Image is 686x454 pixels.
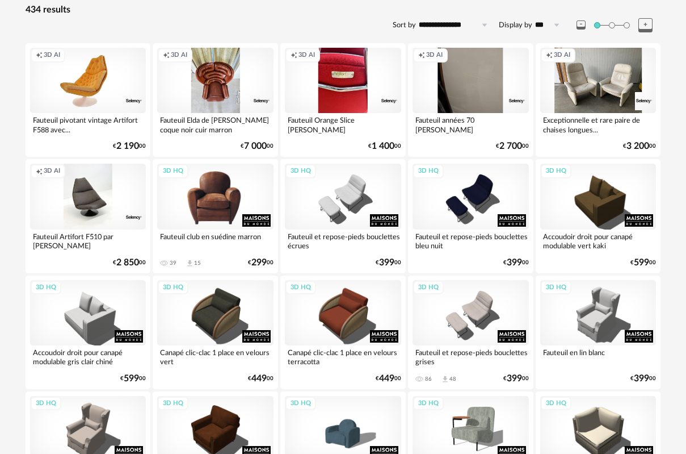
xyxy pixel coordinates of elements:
a: Creation icon 3D AI Fauteuil Orange Slice [PERSON_NAME] €1 40000 [280,43,406,157]
div: € 00 [376,259,401,266]
span: 7 000 [244,143,267,150]
span: Creation icon [546,51,553,60]
div: 3D HQ [158,281,188,295]
div: 3D HQ [285,164,316,178]
a: 3D HQ Fauteuil et repose-pieds bouclettes écrues €39900 [280,159,406,273]
div: € 00 [113,259,146,266]
span: Creation icon [163,51,170,60]
a: 3D HQ Accoudoir droit pour canapé modulable vert kaki €59900 [536,159,661,273]
div: 3D HQ [541,281,571,295]
div: € 00 [630,259,656,266]
div: € 00 [120,375,146,382]
div: € 00 [623,143,656,150]
span: 399 [507,259,522,266]
div: € 00 [368,143,401,150]
div: € 00 [496,143,529,150]
span: 599 [634,259,649,266]
a: 3D HQ Canapé clic-clac 1 place en velours vert €44900 [153,276,278,389]
span: Creation icon [418,51,425,60]
a: Creation icon 3D AI Exceptionnelle et rare paire de chaises longues... €3 20000 [536,43,661,157]
span: Download icon [186,259,194,268]
a: 3D HQ Fauteuil club en suédine marron 39 Download icon 15 €29900 [153,159,278,273]
a: 3D HQ Canapé clic-clac 1 place en velours terracotta €44900 [280,276,406,389]
span: 3D AI [426,51,443,60]
a: 3D HQ Fauteuil en lin blanc €39900 [536,276,661,389]
span: 399 [379,259,394,266]
a: Creation icon 3D AI Fauteuil années 70 [PERSON_NAME] €2 70000 [408,43,533,157]
div: € 00 [630,375,656,382]
span: 2 850 [116,259,139,266]
a: Creation icon 3D AI Fauteuil pivotant vintage Artifort F588 avec... €2 19000 [26,43,151,157]
a: 3D HQ Fauteuil et repose-pieds bouclettes bleu nuit €39900 [408,159,533,273]
div: Accoudoir droit pour canapé modulable gris clair chiné [30,345,146,368]
span: Creation icon [291,51,297,60]
span: 3D AI [554,51,570,60]
div: 3D HQ [158,164,188,178]
div: Fauteuil Elda de [PERSON_NAME] coque noir cuir marron [157,113,273,136]
div: 3D HQ [285,281,316,295]
span: 449 [251,375,267,382]
div: Exceptionnelle et rare paire de chaises longues... [540,113,656,136]
div: 434 results [26,4,661,16]
div: Fauteuil Orange Slice [PERSON_NAME] [285,113,401,136]
div: Fauteuil pivotant vintage Artifort F588 avec... [30,113,146,136]
div: 86 [425,376,432,382]
div: 15 [194,260,201,266]
div: 3D HQ [541,164,571,178]
a: 3D HQ Fauteuil et repose-pieds bouclettes grises 86 Download icon 48 €39900 [408,276,533,389]
span: 3D AI [298,51,315,60]
span: 3D AI [44,51,60,60]
span: 399 [634,375,649,382]
div: 39 [170,260,176,266]
div: Canapé clic-clac 1 place en velours vert [157,345,273,368]
div: Fauteuil club en suédine marron [157,230,273,252]
span: Creation icon [36,167,43,176]
div: 3D HQ [413,281,444,295]
div: € 00 [248,259,273,266]
div: Accoudoir droit pour canapé modulable vert kaki [540,230,656,252]
div: € 00 [113,143,146,150]
div: Fauteuil et repose-pieds bouclettes grises [413,345,529,368]
div: Fauteuil Artifort F510 par [PERSON_NAME] [30,230,146,252]
a: Creation icon 3D AI Fauteuil Elda de [PERSON_NAME] coque noir cuir marron €7 00000 [153,43,278,157]
label: Sort by [393,20,416,30]
div: € 00 [503,375,529,382]
div: 3D HQ [541,397,571,411]
div: 3D HQ [413,164,444,178]
span: 3D AI [44,167,60,176]
span: 399 [507,375,522,382]
span: 1 400 [372,143,394,150]
div: Fauteuil et repose-pieds bouclettes bleu nuit [413,230,529,252]
span: Creation icon [36,51,43,60]
div: Fauteuil en lin blanc [540,345,656,368]
div: € 00 [248,375,273,382]
div: 3D HQ [413,397,444,411]
div: 3D HQ [158,397,188,411]
span: 3D AI [171,51,187,60]
span: 2 700 [499,143,522,150]
div: € 00 [376,375,401,382]
span: 299 [251,259,267,266]
div: Fauteuil et repose-pieds bouclettes écrues [285,230,401,252]
span: 449 [379,375,394,382]
div: 3D HQ [31,397,61,411]
div: 3D HQ [285,397,316,411]
span: Download icon [441,375,449,384]
a: 3D HQ Accoudoir droit pour canapé modulable gris clair chiné €59900 [26,276,151,389]
div: 48 [449,376,456,382]
div: Canapé clic-clac 1 place en velours terracotta [285,345,401,368]
span: 3 200 [626,143,649,150]
span: 2 190 [116,143,139,150]
div: € 00 [503,259,529,266]
div: Fauteuil années 70 [PERSON_NAME] [413,113,529,136]
label: Display by [499,20,532,30]
div: 3D HQ [31,281,61,295]
div: € 00 [241,143,273,150]
span: 599 [124,375,139,382]
a: Creation icon 3D AI Fauteuil Artifort F510 par [PERSON_NAME] €2 85000 [26,159,151,273]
